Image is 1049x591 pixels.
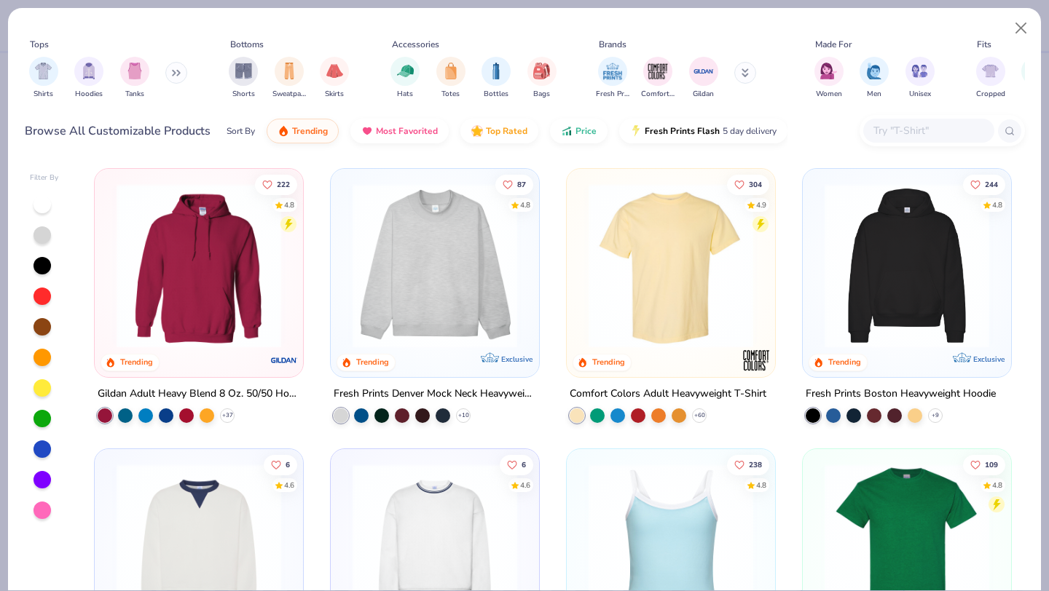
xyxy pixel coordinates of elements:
div: filter for Women [814,57,844,100]
img: flash.gif [630,125,642,137]
button: filter button [482,57,511,100]
span: Fresh Prints [596,89,629,100]
div: filter for Sweatpants [272,57,306,100]
button: Like [264,454,298,475]
span: Shirts [34,89,53,100]
span: 109 [985,461,998,468]
span: Totes [441,89,460,100]
div: 4.8 [756,480,766,491]
div: 4.8 [520,199,530,210]
button: filter button [976,57,1005,100]
div: filter for Skirts [320,57,349,100]
span: Most Favorited [376,125,438,137]
img: Comfort Colors logo [742,346,771,375]
div: 4.9 [756,199,766,210]
div: Fresh Prints Denver Mock Neck Heavyweight Sweatshirt [334,385,536,403]
div: filter for Bottles [482,57,511,100]
div: Bottoms [230,38,264,51]
button: Like [495,174,533,194]
button: filter button [120,57,149,100]
button: Like [500,454,533,475]
img: e55d29c3-c55d-459c-bfd9-9b1c499ab3c6 [760,183,939,348]
span: Skirts [325,89,344,100]
button: Like [727,174,769,194]
img: Men Image [866,63,882,79]
img: 91acfc32-fd48-4d6b-bdad-a4c1a30ac3fc [817,183,997,348]
button: Like [727,454,769,475]
button: filter button [814,57,844,100]
span: Bags [533,89,550,100]
span: Men [867,89,881,100]
input: Try "T-Shirt" [872,122,984,139]
div: filter for Hats [390,57,420,100]
button: Like [963,174,1005,194]
img: 029b8af0-80e6-406f-9fdc-fdf898547912 [581,183,761,348]
img: Fresh Prints Image [602,60,624,82]
span: + 37 [222,411,233,420]
img: Gildan logo [270,346,299,375]
img: Shorts Image [235,63,252,79]
div: Accessories [392,38,439,51]
span: Exclusive [973,354,1004,364]
div: filter for Tanks [120,57,149,100]
div: filter for Gildan [689,57,718,100]
div: filter for Shorts [229,57,258,100]
button: filter button [860,57,889,100]
img: Hats Image [397,63,414,79]
span: Gildan [693,89,714,100]
div: filter for Totes [436,57,465,100]
img: Totes Image [443,63,459,79]
img: Unisex Image [911,63,928,79]
span: Bottles [484,89,508,100]
div: filter for Men [860,57,889,100]
span: Top Rated [486,125,527,137]
div: Fresh Prints Boston Heavyweight Hoodie [806,385,996,403]
div: filter for Comfort Colors [641,57,675,100]
div: Fits [977,38,991,51]
span: + 9 [932,411,939,420]
button: filter button [390,57,420,100]
button: filter button [641,57,675,100]
div: Gildan Adult Heavy Blend 8 Oz. 50/50 Hooded Sweatshirt [98,385,300,403]
div: filter for Shirts [29,57,58,100]
div: Browse All Customizable Products [25,122,211,140]
button: filter button [596,57,629,100]
span: Unisex [909,89,931,100]
span: Hats [397,89,413,100]
img: most_fav.gif [361,125,373,137]
button: Like [256,174,298,194]
div: Tops [30,38,49,51]
img: 01756b78-01f6-4cc6-8d8a-3c30c1a0c8ac [109,183,288,348]
img: Hoodies Image [81,63,97,79]
span: Price [575,125,597,137]
img: Women Image [820,63,837,79]
div: 4.8 [285,199,295,210]
span: Trending [292,125,328,137]
img: TopRated.gif [471,125,483,137]
img: Sweatpants Image [281,63,297,79]
div: 4.6 [285,480,295,491]
span: Cropped [976,89,1005,100]
button: filter button [905,57,935,100]
button: Like [963,454,1005,475]
div: 4.8 [992,480,1002,491]
span: Hoodies [75,89,103,100]
span: Tanks [125,89,144,100]
div: filter for Hoodies [74,57,103,100]
img: Tanks Image [127,63,143,79]
button: Fresh Prints Flash5 day delivery [619,119,787,143]
span: Fresh Prints Flash [645,125,720,137]
span: + 60 [694,411,704,420]
span: Shorts [232,89,255,100]
button: filter button [689,57,718,100]
span: 5 day delivery [723,123,777,140]
div: Comfort Colors Adult Heavyweight T-Shirt [570,385,766,403]
span: + 10 [458,411,469,420]
div: Filter By [30,172,59,183]
button: filter button [29,57,58,100]
button: filter button [320,57,349,100]
div: filter for Unisex [905,57,935,100]
span: 6 [286,461,291,468]
img: Gildan Image [693,60,715,82]
div: Brands [599,38,626,51]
